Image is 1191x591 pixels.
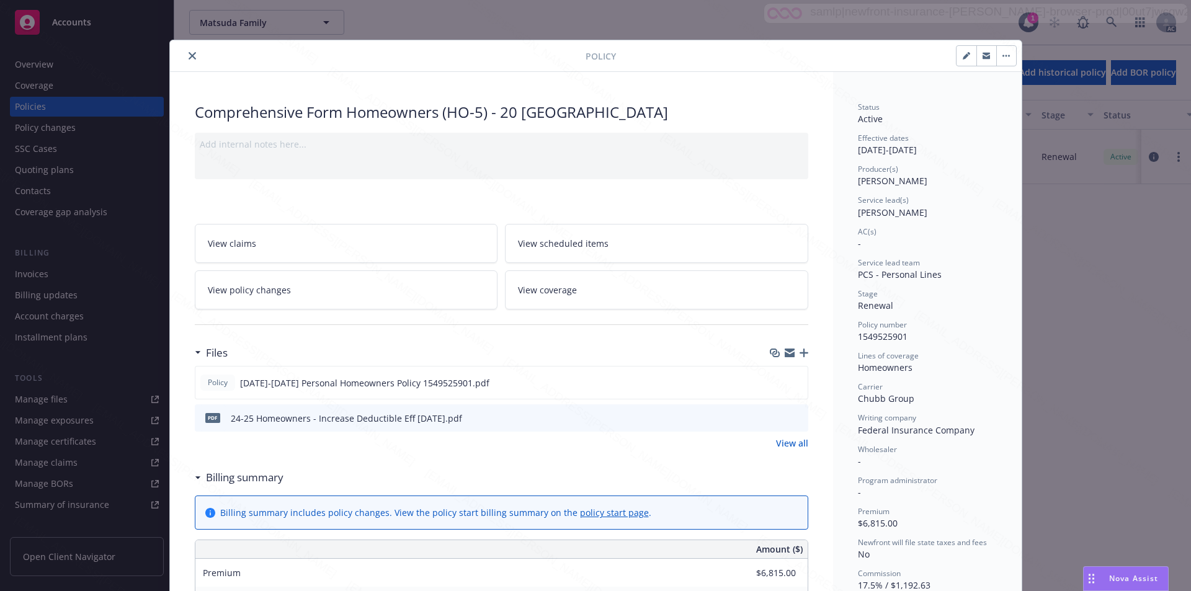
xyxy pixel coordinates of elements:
[858,362,912,373] span: Homeowners
[195,224,498,263] a: View claims
[858,102,880,112] span: Status
[858,238,861,249] span: -
[858,331,908,342] span: 1549525901
[858,350,919,361] span: Lines of coverage
[203,567,241,579] span: Premium
[858,537,987,548] span: Newfront will file state taxes and fees
[518,237,609,250] span: View scheduled items
[858,133,997,156] div: [DATE] - [DATE]
[858,300,893,311] span: Renewal
[185,48,200,63] button: close
[858,319,907,330] span: Policy number
[858,207,927,218] span: [PERSON_NAME]
[205,377,230,388] span: Policy
[858,455,861,467] span: -
[858,288,878,299] span: Stage
[858,517,898,529] span: $6,815.00
[858,475,937,486] span: Program administrator
[858,195,909,205] span: Service lead(s)
[858,568,901,579] span: Commission
[195,469,283,486] div: Billing summary
[772,376,782,389] button: download file
[858,164,898,174] span: Producer(s)
[858,257,920,268] span: Service lead team
[772,412,782,425] button: download file
[505,270,808,309] a: View coverage
[200,138,803,151] div: Add internal notes here...
[858,444,897,455] span: Wholesaler
[195,102,808,123] div: Comprehensive Form Homeowners (HO-5) - 20 [GEOGRAPHIC_DATA]
[858,381,883,392] span: Carrier
[206,345,228,361] h3: Files
[792,376,803,389] button: preview file
[858,579,930,591] span: 17.5% / $1,192.63
[776,437,808,450] a: View all
[756,543,803,556] span: Amount ($)
[1109,573,1158,584] span: Nova Assist
[858,393,914,404] span: Chubb Group
[231,412,462,425] div: 24-25 Homeowners - Increase Deductible Eff [DATE].pdf
[858,113,883,125] span: Active
[195,345,228,361] div: Files
[205,413,220,422] span: pdf
[858,133,909,143] span: Effective dates
[206,469,283,486] h3: Billing summary
[858,548,870,560] span: No
[586,50,616,63] span: Policy
[858,506,890,517] span: Premium
[858,412,916,423] span: Writing company
[220,506,651,519] div: Billing summary includes policy changes. View the policy start billing summary on the .
[858,486,861,498] span: -
[208,283,291,296] span: View policy changes
[240,376,489,389] span: [DATE]-[DATE] Personal Homeowners Policy 1549525901.pdf
[792,412,803,425] button: preview file
[208,237,256,250] span: View claims
[858,226,877,237] span: AC(s)
[195,270,498,309] a: View policy changes
[1083,566,1169,591] button: Nova Assist
[1084,567,1099,590] div: Drag to move
[518,283,577,296] span: View coverage
[858,269,942,280] span: PCS - Personal Lines
[580,507,649,518] a: policy start page
[505,224,808,263] a: View scheduled items
[858,175,927,187] span: [PERSON_NAME]
[723,564,803,582] input: 0.00
[858,424,975,436] span: Federal Insurance Company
